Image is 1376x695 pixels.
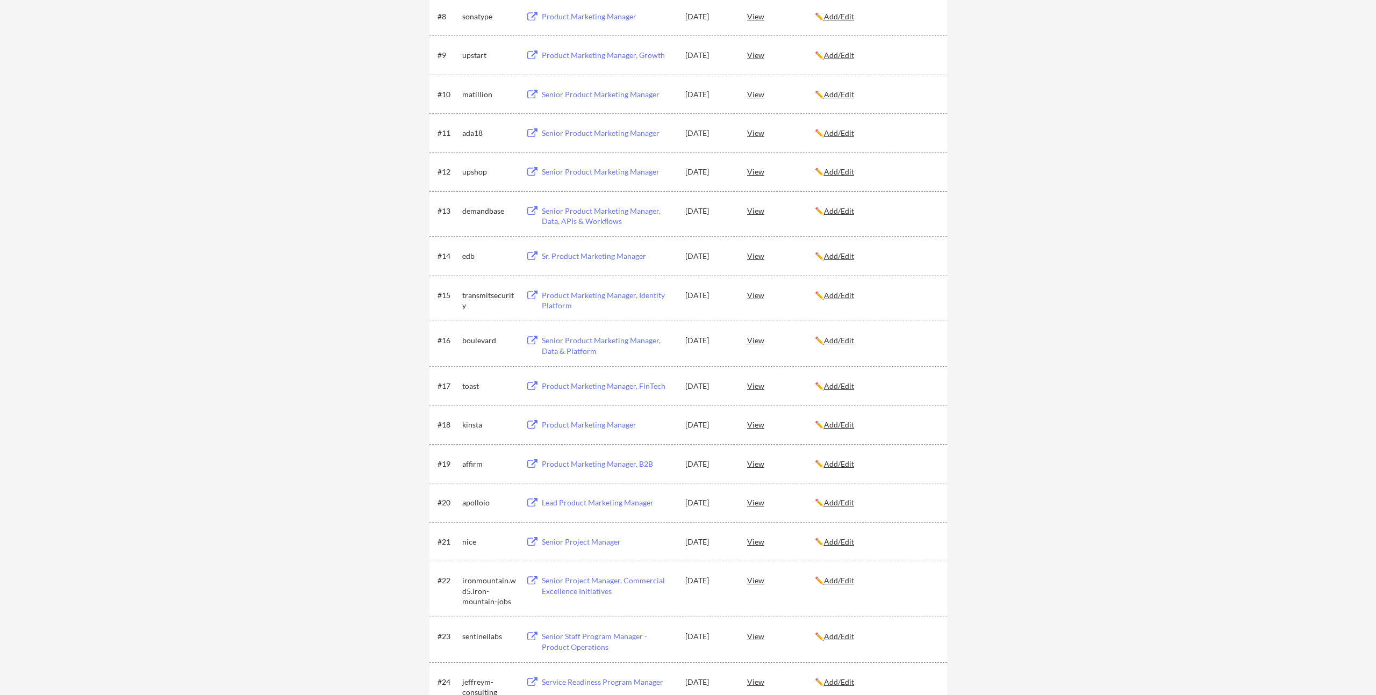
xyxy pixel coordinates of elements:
div: upstart [462,50,516,61]
div: View [747,123,815,142]
div: [DATE] [685,381,733,392]
div: apolloio [462,497,516,508]
u: Add/Edit [824,677,854,686]
div: View [747,45,815,64]
div: ✏️ [815,419,937,430]
u: Add/Edit [824,128,854,137]
u: Add/Edit [824,576,854,585]
div: matillion [462,89,516,100]
div: #11 [438,128,458,139]
u: Add/Edit [824,336,854,345]
div: #21 [438,537,458,547]
div: #8 [438,11,458,22]
div: ✏️ [815,128,937,139]
div: ✏️ [815,50,937,61]
div: View [747,376,815,395]
div: #20 [438,497,458,508]
div: [DATE] [685,206,733,216]
div: [DATE] [685,290,733,301]
div: Lead Product Marketing Manager [542,497,675,508]
div: Product Marketing Manager, FinTech [542,381,675,392]
div: View [747,246,815,265]
div: affirm [462,459,516,469]
div: sentinellabs [462,631,516,642]
div: Product Marketing Manager, B2B [542,459,675,469]
div: [DATE] [685,537,733,547]
div: Product Marketing Manager [542,11,675,22]
div: ✏️ [815,166,937,177]
div: [DATE] [685,677,733,687]
div: #13 [438,206,458,216]
div: Senior Product Marketing Manager [542,89,675,100]
div: ✏️ [815,631,937,642]
div: View [747,570,815,590]
div: [DATE] [685,50,733,61]
div: View [747,162,815,181]
div: Product Marketing Manager, Growth [542,50,675,61]
div: View [747,84,815,104]
u: Add/Edit [824,537,854,546]
div: ✏️ [815,335,937,346]
div: Senior Project Manager [542,537,675,547]
div: View [747,330,815,350]
u: Add/Edit [824,459,854,468]
div: #10 [438,89,458,100]
div: [DATE] [685,497,733,508]
div: #12 [438,166,458,177]
div: #16 [438,335,458,346]
div: [DATE] [685,11,733,22]
u: Add/Edit [824,251,854,260]
div: View [747,672,815,691]
div: [DATE] [685,459,733,469]
div: ✏️ [815,497,937,508]
div: View [747,532,815,551]
div: ada18 [462,128,516,139]
div: toast [462,381,516,392]
div: transmitsecurity [462,290,516,311]
u: Add/Edit [824,12,854,21]
div: #15 [438,290,458,301]
div: View [747,493,815,512]
div: kinsta [462,419,516,430]
div: ✏️ [815,89,937,100]
div: Senior Product Marketing Manager [542,166,675,177]
div: Senior Product Marketing Manager, Data, APIs & Workflows [542,206,675,227]
div: nice [462,537,516,547]
div: demandbase [462,206,516,216]
u: Add/Edit [824,420,854,429]
div: Senior Product Marketing Manager [542,128,675,139]
div: [DATE] [685,251,733,262]
div: #17 [438,381,458,392]
u: Add/Edit [824,498,854,507]
div: [DATE] [685,166,733,177]
div: View [747,454,815,473]
u: Add/Edit [824,90,854,99]
div: Senior Staff Program Manager - Product Operations [542,631,675,652]
div: ironmountain.wd5.iron-mountain-jobs [462,575,516,607]
div: upshop [462,166,516,177]
u: Add/Edit [824,381,854,390]
div: #22 [438,575,458,586]
div: [DATE] [685,128,733,139]
div: #9 [438,50,458,61]
div: View [747,285,815,305]
div: ✏️ [815,206,937,216]
div: [DATE] [685,419,733,430]
div: Product Marketing Manager, Identity Platform [542,290,675,311]
div: ✏️ [815,575,937,586]
div: Product Marketing Manager [542,419,675,430]
div: sonatype [462,11,516,22]
div: #14 [438,251,458,262]
div: View [747,201,815,220]
div: ✏️ [815,290,937,301]
u: Add/Edit [824,206,854,215]
div: [DATE] [685,631,733,642]
div: Service Readiness Program Manager [542,677,675,687]
div: boulevard [462,335,516,346]
div: ✏️ [815,677,937,687]
u: Add/Edit [824,632,854,641]
div: ✏️ [815,459,937,469]
div: [DATE] [685,89,733,100]
div: #18 [438,419,458,430]
u: Add/Edit [824,167,854,176]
